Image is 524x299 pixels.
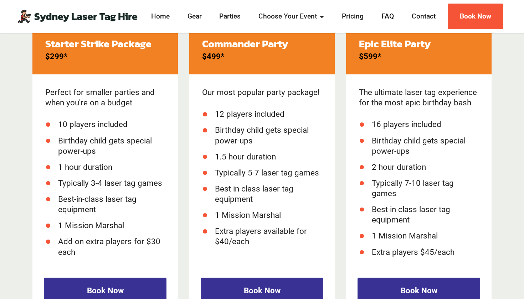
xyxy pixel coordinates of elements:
span: 1 hour duration [58,162,112,172]
li: Best-in-class laser tag equipment [58,194,165,215]
strong: Commander Party [202,36,288,51]
a: Sydney Laser Tag Hire [34,11,138,22]
span: Birthday child gets special power-ups [58,136,152,156]
span: 12 players included [215,109,284,119]
strong: $599* [359,52,381,61]
span: 10 players included [58,120,128,129]
a: Contact [410,11,438,22]
li: Extra players $45/each [372,247,479,257]
strong: $499* [202,52,224,61]
a: Pricing [340,11,366,22]
strong: $299* [45,52,67,61]
li: Extra players available for $40/each [215,226,322,247]
span: Typically 5-7 laser tag games [215,168,319,177]
a: Choose Your Event [257,11,327,22]
li: 1 Mission Marshal [372,231,479,241]
li: Add on extra players for $30 each [58,236,165,257]
img: Mobile Laser Tag Parties Sydney [17,9,31,23]
span: 16 players included [372,120,441,129]
span: Best in class laser tag equipment [215,184,293,204]
span: 1 Mission Marshal [215,210,281,220]
span: 1.5 hour duration [215,152,276,161]
li: Typically 7-10 laser tag games [372,178,479,199]
p: Our most popular party package! [202,87,322,98]
strong: Epic Elite Party [359,36,431,51]
span: Birthday child gets special power-ups [372,136,466,156]
span: 2 hour duration [372,162,426,172]
a: FAQ [379,11,396,22]
li: 1 Mission Marshal [58,220,165,231]
a: Home [149,11,172,22]
a: Book Now [448,4,503,30]
p: The ultimate laser tag experience for the most epic birthday bash [359,87,479,108]
li: Best in class laser tag equipment [372,204,479,225]
li: Typically 3-4 laser tag games [58,178,165,188]
a: Parties [217,11,243,22]
strong: Starter Strike Package [45,36,151,51]
p: Perfect for smaller parties and when you're on a budget [45,87,165,108]
span: Birthday child gets special power-ups [215,125,309,145]
a: Gear [185,11,204,22]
